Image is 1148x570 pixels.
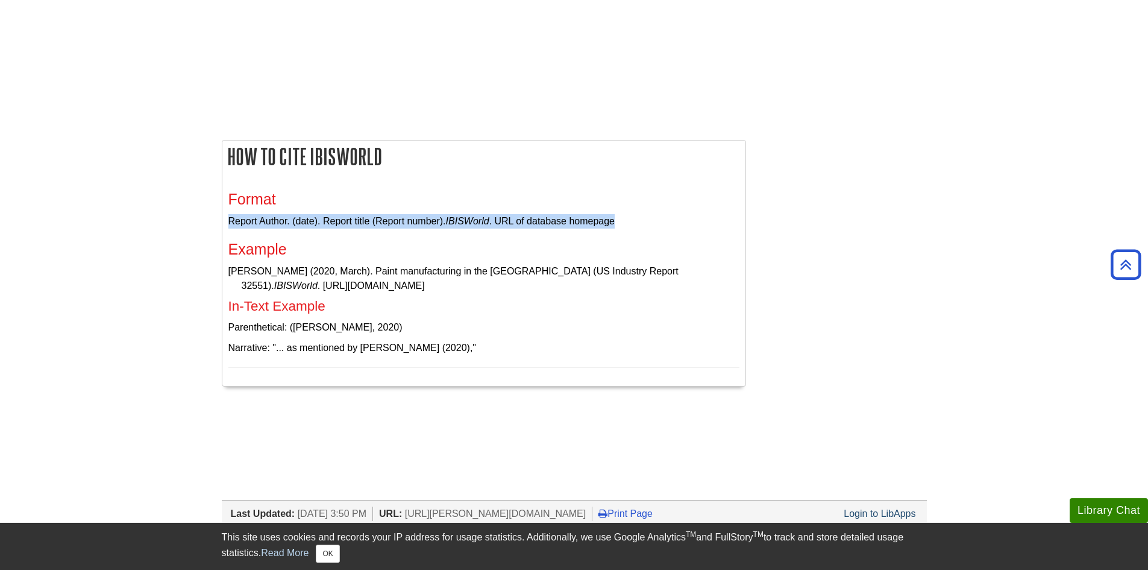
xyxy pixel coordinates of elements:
[844,508,915,519] a: Login to LibApps
[405,508,586,519] span: [URL][PERSON_NAME][DOMAIN_NAME]
[274,280,318,291] i: IBISWorld
[228,320,739,335] p: Parenthetical: ([PERSON_NAME], 2020)
[379,508,402,519] span: URL:
[228,241,739,258] h3: Example
[228,214,739,229] p: Report Author. (date). Report title (Report number). . URL of database homepage
[316,545,339,563] button: Close
[228,264,739,293] p: [PERSON_NAME] (2020, March). Paint manufacturing in the [GEOGRAPHIC_DATA] (US Industry Report 325...
[261,548,309,558] a: Read More
[231,508,295,519] span: Last Updated:
[753,530,764,539] sup: TM
[1070,498,1148,523] button: Library Chat
[228,341,739,355] p: Narrative: "... as mentioned by [PERSON_NAME] (2020),"
[228,299,739,314] h4: In-Text Example
[298,508,366,519] span: [DATE] 3:50 PM
[222,530,927,563] div: This site uses cookies and records your IP address for usage statistics. Additionally, we use Goo...
[446,216,489,226] i: IBISWorld
[686,530,696,539] sup: TM
[228,191,739,208] h3: Format
[598,508,653,519] a: Print Page
[598,508,607,518] i: Print Page
[222,141,745,173] h2: How to Cite IBISWorld
[1106,256,1145,273] a: Back to Top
